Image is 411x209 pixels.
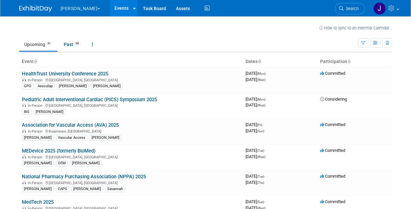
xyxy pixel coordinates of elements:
span: Search [344,6,359,11]
span: (Sun) [257,200,264,204]
span: In-Person [28,181,44,185]
span: Committed [320,122,345,127]
span: (Sun) [257,129,264,133]
img: In-Person Event [22,104,26,107]
a: Search [335,3,365,14]
span: (Mon) [257,98,265,101]
img: In-Person Event [22,129,26,133]
div: [GEOGRAPHIC_DATA], [GEOGRAPHIC_DATA] [22,77,240,82]
a: How to sync to an external calendar... [319,25,392,30]
span: [DATE] [246,174,266,179]
div: [PERSON_NAME] [22,186,54,192]
img: ExhibitDay [19,6,52,12]
div: Vascular Access [56,135,87,141]
span: (Thu) [257,181,264,185]
a: National Pharmacy Purchasing Association (NPPA) 2025 [22,174,146,180]
span: Committed [320,148,345,153]
div: CAPS [56,186,69,192]
span: - [263,122,264,127]
a: HealthTrust University Conference 2025 [22,71,108,77]
img: Judy Marushak [373,2,386,15]
span: [DATE] [246,97,267,102]
a: Pediatric Adult Interventional Cardiac (PICS) Symposium 2025 [22,97,157,103]
span: In-Person [28,155,44,159]
span: In-Person [28,104,44,108]
span: [DATE] [246,71,267,76]
span: 31 [45,41,53,46]
img: In-Person Event [22,155,26,158]
span: - [265,148,266,153]
span: - [266,71,267,76]
span: - [265,174,266,179]
span: Committed [320,174,345,179]
th: Event [19,56,243,67]
span: (Tue) [257,175,264,178]
div: [GEOGRAPHIC_DATA], [GEOGRAPHIC_DATA] [22,103,240,108]
div: Savannah [105,186,125,192]
span: Committed [320,199,345,204]
span: (Wed) [257,104,265,107]
img: In-Person Event [22,181,26,184]
a: MEDevice 2025 (formerly BioMed) [22,148,95,154]
a: Sort by Event Name [34,59,37,64]
span: - [265,199,266,204]
span: [DATE] [246,199,266,204]
span: (Wed) [257,78,265,82]
th: Dates [243,56,317,67]
span: 98 [74,41,81,46]
div: [PERSON_NAME] [22,160,54,166]
span: - [266,97,267,102]
a: Sort by Start Date [258,59,261,64]
img: In-Person Event [22,78,26,81]
div: [GEOGRAPHIC_DATA], [GEOGRAPHIC_DATA] [22,154,240,159]
span: (Tue) [257,149,264,153]
div: BIS [22,109,31,115]
div: [GEOGRAPHIC_DATA], [GEOGRAPHIC_DATA] [22,180,240,185]
span: [DATE] [246,77,265,82]
span: [DATE] [246,128,264,133]
a: MedTech 2025 [22,199,54,205]
div: [PERSON_NAME] [57,83,89,89]
span: Committed [320,71,345,76]
div: GPO [22,83,33,89]
span: (Wed) [257,155,265,159]
div: [PERSON_NAME] [90,135,121,141]
div: [PERSON_NAME] [91,83,123,89]
span: In-Person [28,129,44,134]
div: [PERSON_NAME] [34,109,65,115]
a: Association for Vascular Access (AVA) 2025 [22,122,119,128]
span: (Fri) [257,123,262,127]
a: Past98 [59,38,86,51]
div: OEM [56,160,68,166]
div: Kissimmee, [GEOGRAPHIC_DATA] [22,128,240,134]
span: (Mon) [257,72,265,75]
div: Aesculap [36,83,55,89]
a: Sort by Participation Type [347,59,351,64]
th: Participation [317,56,392,67]
span: [DATE] [246,103,265,107]
div: [PERSON_NAME] [22,135,54,141]
span: Considering [320,97,347,102]
span: In-Person [28,78,44,82]
span: [DATE] [246,148,266,153]
a: Upcoming31 [19,38,58,51]
div: [PERSON_NAME] [71,186,103,192]
span: [DATE] [246,154,265,159]
div: [PERSON_NAME] [70,160,102,166]
span: [DATE] [246,180,264,185]
span: [DATE] [246,122,264,127]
